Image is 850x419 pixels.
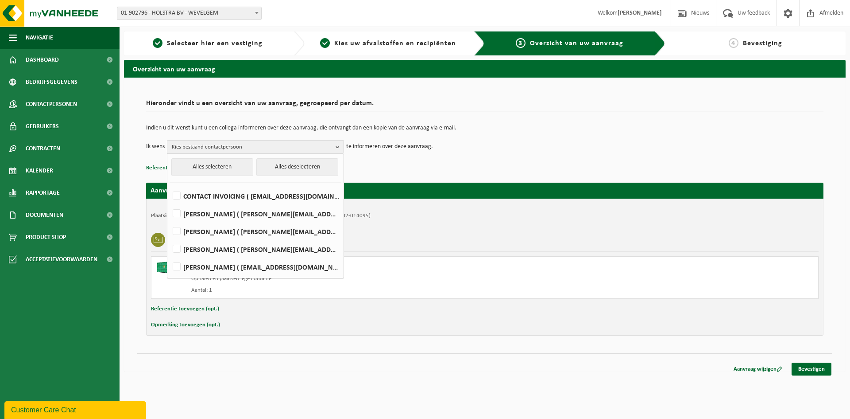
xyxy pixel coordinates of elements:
[320,38,330,48] span: 2
[26,204,63,226] span: Documenten
[618,10,662,16] strong: [PERSON_NAME]
[26,160,53,182] span: Kalender
[151,319,220,331] button: Opmerking toevoegen (opt.)
[172,141,332,154] span: Kies bestaand contactpersoon
[256,158,338,176] button: Alles deselecteren
[146,125,823,131] p: Indien u dit wenst kunt u een collega informeren over deze aanvraag, die ontvangt dan een kopie v...
[26,248,97,270] span: Acceptatievoorwaarden
[146,100,823,112] h2: Hieronder vindt u een overzicht van uw aanvraag, gegroepeerd per datum.
[26,115,59,137] span: Gebruikers
[171,158,253,176] button: Alles selecteren
[146,140,165,153] p: Ik wens
[171,207,339,220] label: [PERSON_NAME] ( [PERSON_NAME][EMAIL_ADDRESS][DOMAIN_NAME] )
[26,93,77,115] span: Contactpersonen
[151,303,219,315] button: Referentie toevoegen (opt.)
[729,38,738,48] span: 4
[530,40,623,47] span: Overzicht van uw aanvraag
[171,243,339,256] label: [PERSON_NAME] ( [PERSON_NAME][EMAIL_ADDRESS][DOMAIN_NAME] )
[171,260,339,274] label: [PERSON_NAME] ( [EMAIL_ADDRESS][DOMAIN_NAME] )
[26,27,53,49] span: Navigatie
[191,275,520,282] div: Ophalen en plaatsen lege container
[26,226,66,248] span: Product Shop
[4,399,148,419] iframe: chat widget
[124,60,846,77] h2: Overzicht van uw aanvraag
[117,7,262,20] span: 01-902796 - HOLSTRA BV - WEVELGEM
[167,140,344,153] button: Kies bestaand contactpersoon
[151,213,189,219] strong: Plaatsingsadres:
[128,38,287,49] a: 1Selecteer hier een vestiging
[151,187,217,194] strong: Aanvraag voor [DATE]
[191,287,520,294] div: Aantal: 1
[26,71,77,93] span: Bedrijfsgegevens
[146,162,214,174] button: Referentie toevoegen (opt.)
[727,363,789,376] a: Aanvraag wijzigen
[26,182,60,204] span: Rapportage
[156,261,182,274] img: HK-XC-40-GN-00.png
[516,38,525,48] span: 3
[743,40,782,47] span: Bevestiging
[26,49,59,71] span: Dashboard
[792,363,831,376] a: Bevestigen
[167,40,263,47] span: Selecteer hier een vestiging
[309,38,467,49] a: 2Kies uw afvalstoffen en recipiënten
[334,40,456,47] span: Kies uw afvalstoffen en recipiënten
[26,137,60,160] span: Contracten
[346,140,433,153] p: te informeren over deze aanvraag.
[153,38,162,48] span: 1
[171,189,339,203] label: CONTACT INVOICING ( [EMAIL_ADDRESS][DOMAIN_NAME] )
[171,225,339,238] label: [PERSON_NAME] ( [PERSON_NAME][EMAIL_ADDRESS][DOMAIN_NAME] )
[117,7,261,20] span: 01-902796 - HOLSTRA BV - WEVELGEM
